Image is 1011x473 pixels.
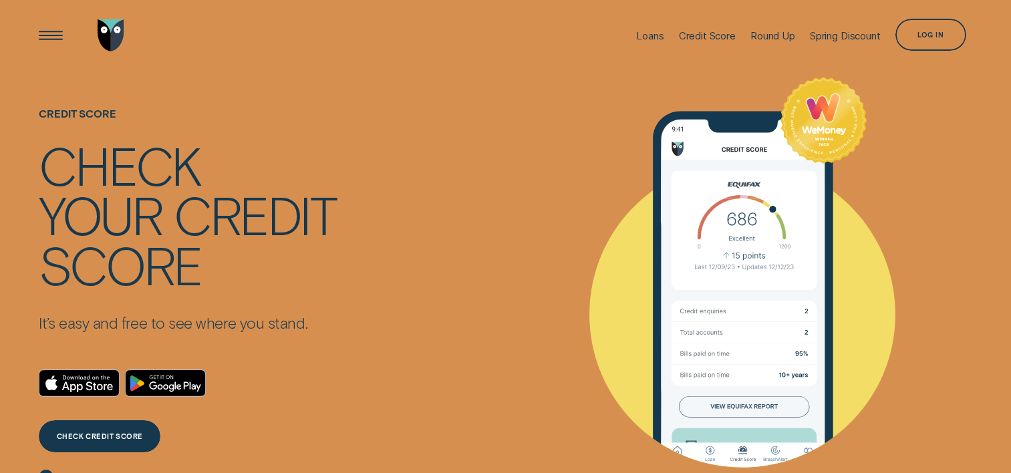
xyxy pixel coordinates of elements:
div: Credit Score [679,29,736,42]
a: Download on the App Store [39,369,119,397]
div: Round Up [750,29,795,42]
p: It’s easy and free to see where you stand. [39,313,335,333]
img: Wisr [98,19,124,51]
h1: Credit Score [39,108,335,140]
div: Loans [636,29,664,42]
div: score [39,239,201,289]
h4: Check your credit score [39,140,335,289]
button: Log in [895,19,966,51]
button: Open Menu [35,19,67,51]
div: Check [39,140,200,190]
a: CHECK CREDIT SCORE [39,420,160,452]
a: Android App on Google Play [125,369,205,397]
div: your [39,190,162,239]
div: credit [174,190,335,239]
div: Spring Discount [810,29,881,42]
